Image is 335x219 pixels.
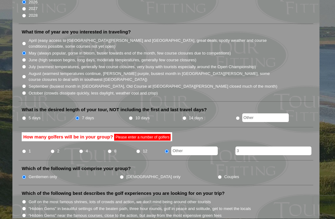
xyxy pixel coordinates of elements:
label: May (always popular, gorse in bloom, busier towards end of the month, few course closures due to ... [29,50,231,57]
label: "Hidden Gems" in beautiful settings off the beaten path, three hour rounds, golf in peace and sol... [29,206,251,212]
label: 12 [143,148,147,155]
label: August (warmest temperatures continue, [PERSON_NAME] purple, busiest month in [GEOGRAPHIC_DATA][P... [29,71,278,83]
label: 5 days [29,115,41,121]
label: [DEMOGRAPHIC_DATA] only [127,174,181,180]
label: Gentlemen only [29,174,57,180]
span: Please enter a number of golfers [114,134,171,141]
label: April (easy access to [GEOGRAPHIC_DATA][PERSON_NAME] and [GEOGRAPHIC_DATA], great deals, spotty w... [29,38,278,50]
input: Additional non-golfers? Please specify # [235,147,311,155]
label: "Hidden Gems" near the famous courses, close to the action, but away from the most expensive gree... [29,213,221,219]
label: Couples [224,174,239,180]
label: Which of the following will comprise your group? [22,166,131,172]
label: July (warmest temperatures, generally few course closures, very busy with tourists especially aro... [29,64,256,70]
label: Golf on the most famous shrines, lots of crowds and action, we don't mind being around other tour... [29,199,211,205]
label: Which of the following best describes the golf experiences you are looking for on your trip? [22,191,225,197]
label: 10 days [136,115,150,121]
label: 2 [57,148,59,155]
label: 8 [114,148,116,155]
label: 4 [86,148,88,155]
label: 1 [29,148,31,155]
label: 14 days [189,115,203,121]
label: October (crowds dissipate quickly, less daylight, weather cool and crisp) [29,90,158,97]
label: What is the desired length of your tour, NOT including the first and last travel days? [22,107,207,113]
label: 2028 [29,13,38,19]
input: Other [242,114,289,122]
label: June (high season begins, long days, moderate temperatures, generally few course closures) [29,57,196,64]
label: 2027 [29,6,38,12]
label: September (busiest month in [GEOGRAPHIC_DATA], Old Course at [GEOGRAPHIC_DATA][PERSON_NAME] close... [29,84,277,90]
input: Other [171,147,218,155]
label: 7 days [82,115,94,121]
label: How many golfers will be in your group? [22,133,172,142]
label: What time of year are you interested in traveling? [22,29,131,35]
